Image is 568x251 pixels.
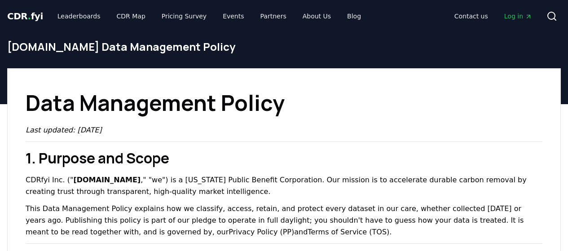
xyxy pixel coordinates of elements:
[26,174,542,198] p: CDRfyi Inc. (" ," "we") is a [US_STATE] Public Benefit Corporation. Our mission is to accelerate ...
[50,8,108,24] a: Leaderboards
[447,8,539,24] nav: Main
[308,228,389,236] a: Terms of Service (TOS)
[28,11,31,22] span: .
[7,10,43,22] a: CDR.fyi
[7,11,43,22] span: CDR fyi
[154,8,214,24] a: Pricing Survey
[110,8,153,24] a: CDR Map
[26,147,542,169] h2: 1. Purpose and Scope
[497,8,539,24] a: Log in
[447,8,495,24] a: Contact us
[7,40,561,54] h1: [DOMAIN_NAME] Data Management Policy
[26,87,542,119] h1: Data Management Policy
[50,8,368,24] nav: Main
[253,8,294,24] a: Partners
[229,228,294,236] a: Privacy Policy (PP)
[216,8,251,24] a: Events
[504,12,532,21] span: Log in
[73,176,141,184] strong: [DOMAIN_NAME]
[340,8,368,24] a: Blog
[26,126,102,134] em: Last updated: [DATE]
[26,203,542,238] p: This Data Management Policy explains how we classify, access, retain, and protect every dataset i...
[295,8,338,24] a: About Us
